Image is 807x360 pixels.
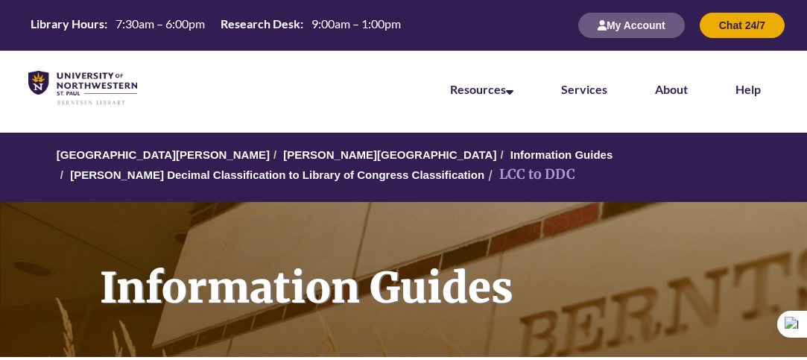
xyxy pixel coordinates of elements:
[735,82,761,96] a: Help
[700,13,785,38] button: Chat 24/7
[25,16,407,36] a: Hours Today
[578,13,685,38] button: My Account
[655,82,688,96] a: About
[283,148,496,161] a: [PERSON_NAME][GEOGRAPHIC_DATA]
[215,16,306,32] th: Research Desk:
[57,148,270,161] a: [GEOGRAPHIC_DATA][PERSON_NAME]
[28,71,137,105] img: UNWSP Library Logo
[115,16,205,31] span: 7:30am – 6:00pm
[700,19,785,31] a: Chat 24/7
[561,82,607,96] a: Services
[25,16,110,32] th: Library Hours:
[484,164,575,186] li: LCC to DDC
[83,202,807,338] h1: Information Guides
[510,148,613,161] a: Information Guides
[311,16,401,31] span: 9:00am – 1:00pm
[450,82,513,96] a: Resources
[25,16,407,34] table: Hours Today
[578,19,685,31] a: My Account
[70,168,484,181] a: [PERSON_NAME] Decimal Classification to Library of Congress Classification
